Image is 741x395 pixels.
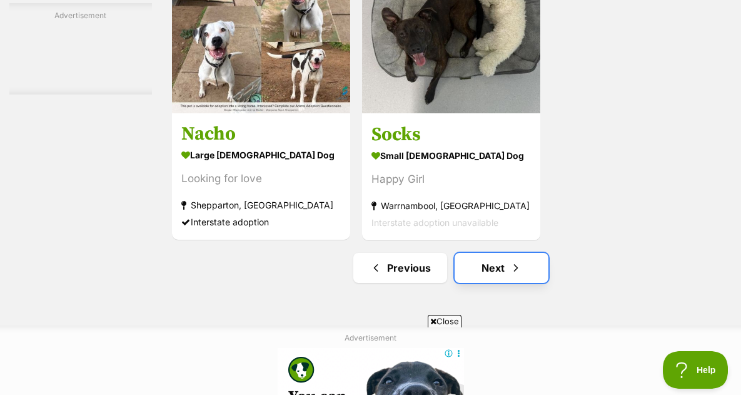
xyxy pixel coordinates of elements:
div: Interstate adoption [181,214,341,231]
nav: Pagination [171,253,732,283]
strong: Shepparton, [GEOGRAPHIC_DATA] [181,197,341,214]
strong: Warrnambool, [GEOGRAPHIC_DATA] [371,197,531,214]
div: Looking for love [181,171,341,188]
span: Close [428,315,461,327]
a: Nacho large [DEMOGRAPHIC_DATA] Dog Looking for love Shepparton, [GEOGRAPHIC_DATA] Interstate adop... [172,113,350,240]
div: Advertisement [9,3,152,95]
a: Next page [455,253,548,283]
a: Previous page [353,253,447,283]
h3: Nacho [181,123,341,146]
a: Socks small [DEMOGRAPHIC_DATA] Dog Happy Girl Warrnambool, [GEOGRAPHIC_DATA] Interstate adoption ... [362,113,540,240]
span: Interstate adoption unavailable [371,217,498,228]
iframe: Help Scout Beacon - Open [663,351,728,389]
h3: Socks [371,123,531,146]
strong: small [DEMOGRAPHIC_DATA] Dog [371,146,531,165]
div: Happy Girl [371,171,531,188]
strong: large [DEMOGRAPHIC_DATA] Dog [181,146,341,165]
iframe: Advertisement [143,332,598,389]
